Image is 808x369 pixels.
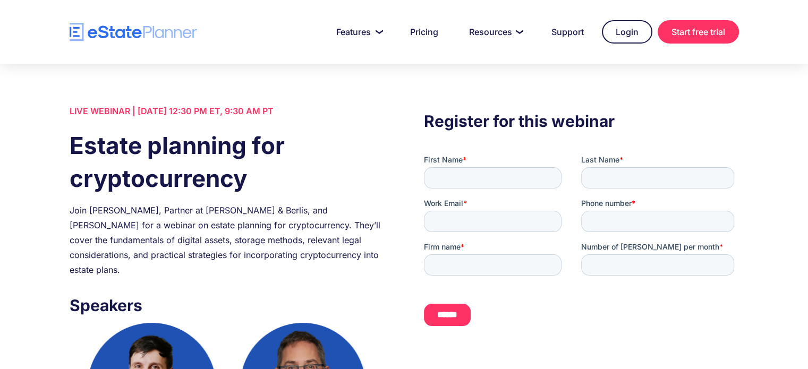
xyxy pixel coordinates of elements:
a: Login [602,20,652,44]
a: Resources [456,21,533,42]
a: Support [539,21,597,42]
h3: Speakers [70,293,384,317]
a: home [70,23,197,41]
h1: Estate planning for cryptocurrency [70,129,384,195]
div: LIVE WEBINAR | [DATE] 12:30 PM ET, 9:30 AM PT [70,104,384,118]
a: Start free trial [658,20,739,44]
iframe: Form 0 [424,155,738,335]
div: Join [PERSON_NAME], Partner at [PERSON_NAME] & Berlis, and [PERSON_NAME] for a webinar on estate ... [70,203,384,277]
a: Pricing [397,21,451,42]
a: Features [324,21,392,42]
h3: Register for this webinar [424,109,738,133]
